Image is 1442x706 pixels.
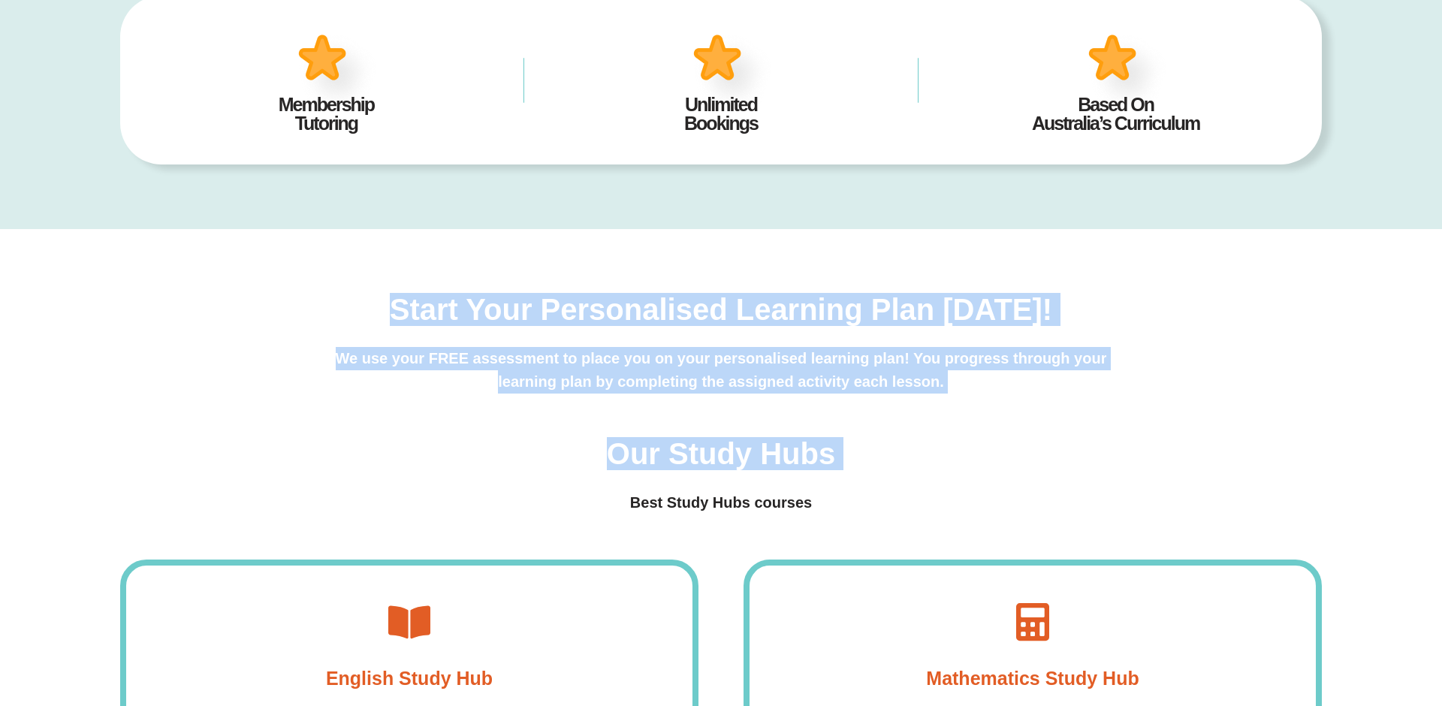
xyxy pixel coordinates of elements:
[120,491,1322,514] h4: Best Study Hubs courses
[120,347,1322,394] p: We use your FREE assessment to place you on your personalised learning plan! You progress through...
[1367,634,1442,706] iframe: Chat Widget
[607,439,835,469] h3: Our Study Hubs
[941,95,1290,133] h4: Based On Australia’s Curriculum
[152,95,501,133] h4: Membership Tutoring
[547,95,896,133] h4: Unlimited Bookings
[390,294,1052,324] h3: Start your personalised learning plan [DATE]!
[326,663,493,693] h4: English Study Hub​
[926,663,1139,693] h4: Mathematics Study Hub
